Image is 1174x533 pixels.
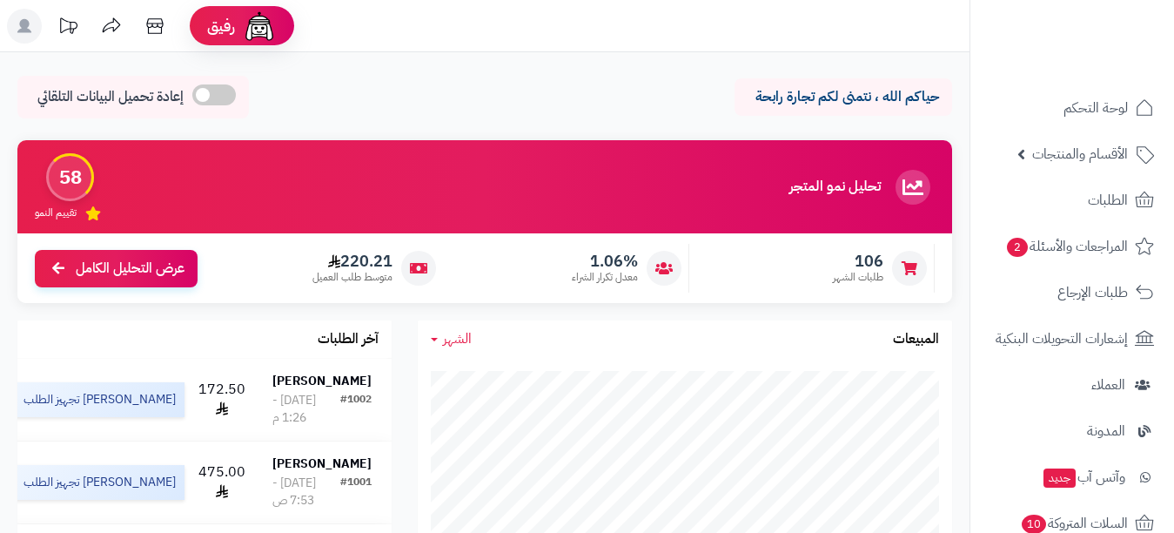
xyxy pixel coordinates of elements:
a: العملاء [981,364,1164,406]
a: وآتس آبجديد [981,456,1164,498]
h3: المبيعات [893,332,939,347]
span: معدل تكرار الشراء [572,270,638,285]
div: #1002 [340,392,372,427]
h3: آخر الطلبات [318,332,379,347]
a: المراجعات والأسئلة2 [981,226,1164,267]
span: تقييم النمو [35,206,77,220]
div: #1001 [340,475,372,509]
a: طلبات الإرجاع [981,272,1164,314]
span: طلبات الإرجاع [1057,280,1128,305]
span: طلبات الشهر [833,270,883,285]
td: 475.00 [191,442,252,523]
div: [DATE] - 7:53 ص [272,475,340,509]
a: إشعارات التحويلات البنكية [981,318,1164,360]
span: وآتس آب [1042,465,1125,489]
span: الطلبات [1088,188,1128,213]
span: العملاء [1091,373,1125,397]
span: إشعارات التحويلات البنكية [996,327,1128,351]
td: 172.50 [191,359,252,441]
a: لوحة التحكم [981,87,1164,129]
strong: [PERSON_NAME] [272,455,372,473]
span: لوحة التحكم [1063,96,1128,120]
span: المدونة [1087,419,1125,443]
span: جديد [1043,469,1076,488]
span: إعادة تحميل البيانات التلقائي [37,87,184,107]
span: الشهر [443,328,472,349]
span: عرض التحليل الكامل [76,259,184,279]
a: الشهر [431,329,472,349]
p: حياكم الله ، نتمنى لكم تجارة رابحة [748,87,939,107]
a: المدونة [981,410,1164,452]
a: الطلبات [981,179,1164,221]
strong: [PERSON_NAME] [272,372,372,390]
span: 220.21 [312,252,392,271]
span: الأقسام والمنتجات [1032,142,1128,166]
div: [PERSON_NAME] تجهيز الطلب [11,465,184,500]
a: عرض التحليل الكامل [35,250,198,287]
span: 1.06% [572,252,638,271]
img: ai-face.png [242,9,277,44]
a: تحديثات المنصة [46,9,90,48]
span: متوسط طلب العميل [312,270,392,285]
h3: تحليل نمو المتجر [789,179,881,195]
span: 2 [1007,238,1028,257]
span: رفيق [207,16,235,37]
span: 106 [833,252,883,271]
div: [DATE] - 1:26 م [272,392,340,427]
div: [PERSON_NAME] تجهيز الطلب [11,382,184,417]
span: المراجعات والأسئلة [1005,234,1128,259]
